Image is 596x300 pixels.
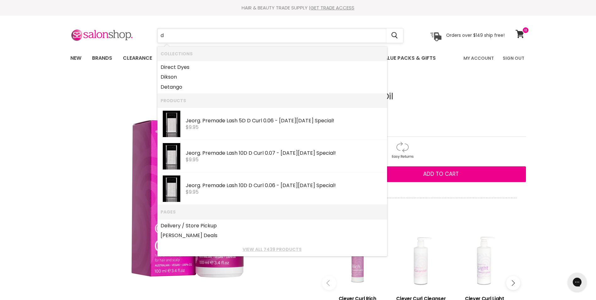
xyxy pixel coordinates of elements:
[316,92,526,102] h1: Clever Curl Hair Oil
[157,205,387,219] li: Pages
[161,72,384,82] a: Dikson
[186,188,199,196] span: $9.95
[157,108,387,140] li: Products: Jeorg. Premade Lash 5D D Curl 0.06 - Black Friday Special!
[423,170,459,178] span: Add to cart
[157,47,387,61] li: Collections
[161,231,384,241] a: [PERSON_NAME] Deals
[157,28,386,43] input: Search
[460,52,498,65] a: My Account
[157,242,387,256] li: View All
[161,82,384,92] a: Detango
[66,52,86,65] a: New
[66,49,450,67] ul: Main menu
[376,52,440,65] a: Value Packs & Gifts
[157,172,387,205] li: Products: Jeorg. Premade Lash 10D D Curl 0.06 - Black Friday Special!
[186,156,199,163] span: $9.95
[565,270,590,294] iframe: Gorgias live chat messenger
[161,247,384,252] a: View all 7439 products
[157,82,387,94] li: Collections: Detango
[186,118,384,125] div: Jeorg. Premade Lash 5D D Curl 0.06 - [DATE][DATE] Special!
[385,141,419,160] img: returns.gif
[118,52,157,65] a: Clearance
[157,72,387,82] li: Collections: Dikson
[163,111,180,137] img: Lashes_5D_0-07_C9mm_eb063866-a6d2-47da-bfb6-aa71735538fa_200x.jpg
[157,93,387,108] li: Products
[386,28,403,43] button: Search
[186,150,384,157] div: Jeorg. Premade Lash 10D D Curl 0.07 - [DATE][DATE] Special!
[157,231,387,242] li: Pages: Wahl Deals
[163,143,180,169] img: Lashes_10D_0-06_D9mm_a325ae59-07fc-468c-9f11-c1298e799216_200x.jpg
[186,124,199,131] span: $9.95
[157,140,387,172] li: Products: Jeorg. Premade Lash 10D D Curl 0.07 - Black Friday Special!
[446,32,505,38] p: Orders over $149 ship free!
[356,166,526,182] button: Add to cart
[310,4,354,11] a: GET TRADE ACCESS
[157,219,387,231] li: Pages: Delivery / Store Pickup
[499,52,528,65] a: Sign Out
[157,61,387,72] li: Collections: Direct Dyes
[161,221,384,231] a: Delivery / Store Pickup
[63,49,534,67] nav: Main
[326,198,517,219] p: Goes well with
[157,28,403,43] form: Product
[161,62,384,72] a: Direct Dyes
[186,183,384,189] div: Jeorg. Premade Lash 10D D Curl 0.06 - [DATE][DATE] Special!
[63,5,534,11] div: HAIR & BEAUTY TRADE SUPPLY |
[87,52,117,65] a: Brands
[163,175,180,202] img: Lashes_10D_0-06_D9mm_1576a411-0ffc-4d7c-91fd-8cc218c1807e_200x.jpg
